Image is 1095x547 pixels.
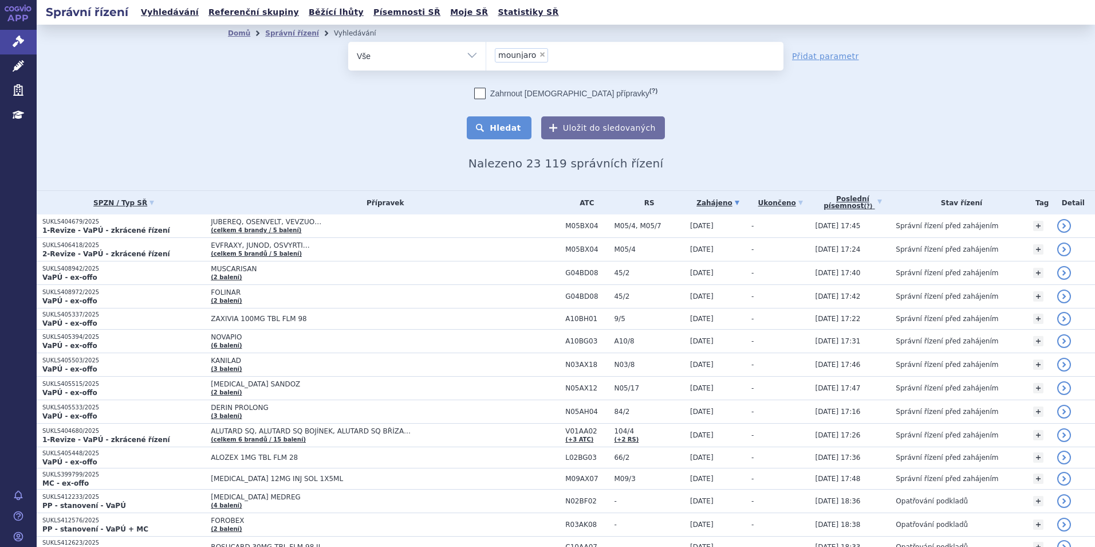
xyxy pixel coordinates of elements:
span: Opatřování podkladů [896,497,968,505]
a: detail [1057,219,1071,233]
span: A10BG03 [565,337,608,345]
span: V01AA02 [565,427,608,435]
span: 104/4 [614,427,684,435]
a: (2 balení) [211,274,242,280]
span: [DATE] 17:48 [816,475,861,483]
span: Správní řízení před zahájením [896,454,998,462]
span: [DATE] [690,292,714,300]
a: SPZN / Typ SŘ [42,195,205,211]
span: 45/2 [614,269,684,277]
span: [DATE] 18:38 [816,521,861,529]
span: [DATE] [690,337,714,345]
a: Ukončeno [751,195,810,211]
a: detail [1057,266,1071,280]
a: detail [1057,472,1071,486]
span: [DATE] [690,269,714,277]
a: detail [1057,428,1071,442]
a: (celkem 5 brandů / 5 balení) [211,251,302,257]
span: [DATE] [690,454,714,462]
span: [DATE] [690,408,714,416]
span: - [751,431,754,439]
strong: VaPÚ - ex-offo [42,389,97,397]
span: - [751,337,754,345]
span: [DATE] 17:24 [816,245,861,253]
p: SUKLS405394/2025 [42,333,205,341]
strong: VaPÚ - ex-offo [42,342,97,350]
a: Písemnosti SŘ [370,5,444,20]
span: ALOZEX 1MG TBL FLM 28 [211,454,497,462]
span: Správní řízení před zahájením [896,361,998,369]
th: Přípravek [205,191,560,214]
a: + [1033,383,1043,393]
span: M05/4, M05/7 [614,222,684,230]
p: SUKLS404679/2025 [42,218,205,226]
span: 9/5 [614,315,684,323]
a: (celkem 6 brandů / 15 balení) [211,436,306,443]
th: ATC [560,191,608,214]
a: (4 balení) [211,502,242,509]
a: detail [1057,243,1071,256]
a: detail [1057,334,1071,348]
span: - [751,269,754,277]
strong: VaPÚ - ex-offo [42,458,97,466]
a: + [1033,268,1043,278]
span: JUBEREQ, OSENVELT, VEVZUO… [211,218,497,226]
span: R03AK08 [565,521,608,529]
span: ALUTARD SQ, ALUTARD SQ BOJÍNEK, ALUTARD SQ BŘÍZA… [211,427,497,435]
a: Správní řízení [265,29,319,37]
button: Uložit do sledovaných [541,116,665,139]
a: Referenční skupiny [205,5,302,20]
button: Hledat [467,116,531,139]
p: SUKLS408942/2025 [42,265,205,273]
p: SUKLS405515/2025 [42,380,205,388]
a: + [1033,430,1043,440]
th: Stav řízení [890,191,1027,214]
span: N03AX18 [565,361,608,369]
span: N02BF02 [565,497,608,505]
span: L02BG03 [565,454,608,462]
a: + [1033,291,1043,302]
input: mounjaro [552,48,606,62]
span: - [751,222,754,230]
span: G04BD08 [565,292,608,300]
span: [DATE] 17:36 [816,454,861,462]
a: Přidat parametr [792,50,859,62]
span: [DATE] 17:42 [816,292,861,300]
span: - [751,361,754,369]
strong: VaPÚ - ex-offo [42,273,97,282]
a: detail [1057,290,1071,303]
span: mounjaro [498,51,536,59]
p: SUKLS404680/2025 [42,427,205,435]
label: Zahrnout [DEMOGRAPHIC_DATA] přípravky [474,88,657,99]
p: SUKLS408972/2025 [42,288,205,296]
span: Opatřování podkladů [896,521,968,529]
span: 45/2 [614,292,684,300]
span: [DATE] 17:40 [816,269,861,277]
span: - [751,475,754,483]
a: detail [1057,518,1071,532]
span: [MEDICAL_DATA] SANDOZ [211,380,497,388]
span: [DATE] 17:47 [816,384,861,392]
p: SUKLS406418/2025 [42,241,205,249]
a: (6 balení) [211,342,242,349]
a: detail [1057,312,1071,326]
span: Správní řízení před zahájením [896,292,998,300]
li: Vyhledávání [334,25,391,42]
span: Správní řízení před zahájením [896,315,998,323]
span: [DATE] 18:36 [816,497,861,505]
span: [DATE] [690,222,714,230]
th: Detail [1051,191,1095,214]
a: + [1033,474,1043,484]
p: SUKLS412233/2025 [42,493,205,501]
p: SUKLS405533/2025 [42,404,205,412]
p: SUKLS405503/2025 [42,357,205,365]
span: N05AX12 [565,384,608,392]
span: - [751,408,754,416]
strong: PP - stanovení - VaPÚ [42,502,126,510]
span: KANILAD [211,357,497,365]
strong: 1-Revize - VaPÚ - zkrácené řízení [42,436,170,444]
a: + [1033,314,1043,324]
span: - [614,497,684,505]
span: M09/3 [614,475,684,483]
p: SUKLS412576/2025 [42,517,205,525]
